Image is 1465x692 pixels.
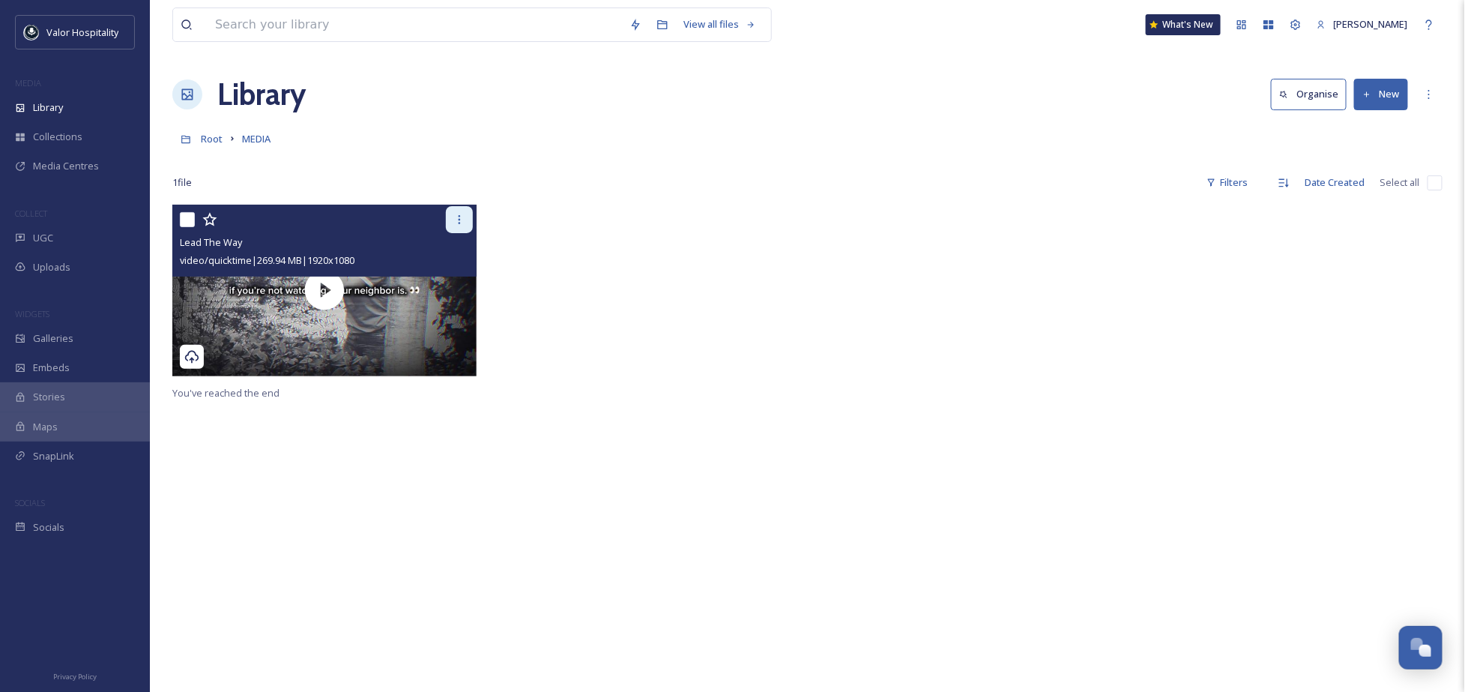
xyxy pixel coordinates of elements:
[242,132,271,145] span: MEDIA
[172,205,477,376] img: thumbnail
[172,175,192,190] span: 1 file
[180,235,242,249] span: Lead The Way
[208,8,622,41] input: Search your library
[15,208,47,219] span: COLLECT
[242,130,271,148] a: MEDIA
[15,308,49,319] span: WIDGETS
[201,132,223,145] span: Root
[1399,626,1443,670] button: Open Chat
[33,520,64,535] span: Socials
[1334,17,1408,31] span: [PERSON_NAME]
[33,361,70,375] span: Embeds
[53,667,97,685] a: Privacy Policy
[33,231,53,245] span: UGC
[33,449,74,463] span: SnapLink
[1297,168,1373,197] div: Date Created
[1309,10,1416,39] a: [PERSON_NAME]
[15,77,41,88] span: MEDIA
[1199,168,1255,197] div: Filters
[33,420,58,434] span: Maps
[33,100,63,115] span: Library
[53,672,97,682] span: Privacy Policy
[33,390,65,404] span: Stories
[33,159,99,173] span: Media Centres
[24,25,39,40] img: images
[217,72,306,117] a: Library
[676,10,764,39] a: View all files
[33,130,82,144] span: Collections
[33,260,70,274] span: Uploads
[172,386,280,400] span: You've reached the end
[1271,79,1354,109] a: Organise
[15,497,45,508] span: SOCIALS
[1146,14,1221,35] a: What's New
[46,25,118,39] span: Valor Hospitality
[201,130,223,148] a: Root
[180,253,354,267] span: video/quicktime | 269.94 MB | 1920 x 1080
[1354,79,1408,109] button: New
[1271,79,1347,109] button: Organise
[33,331,73,346] span: Galleries
[1380,175,1420,190] span: Select all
